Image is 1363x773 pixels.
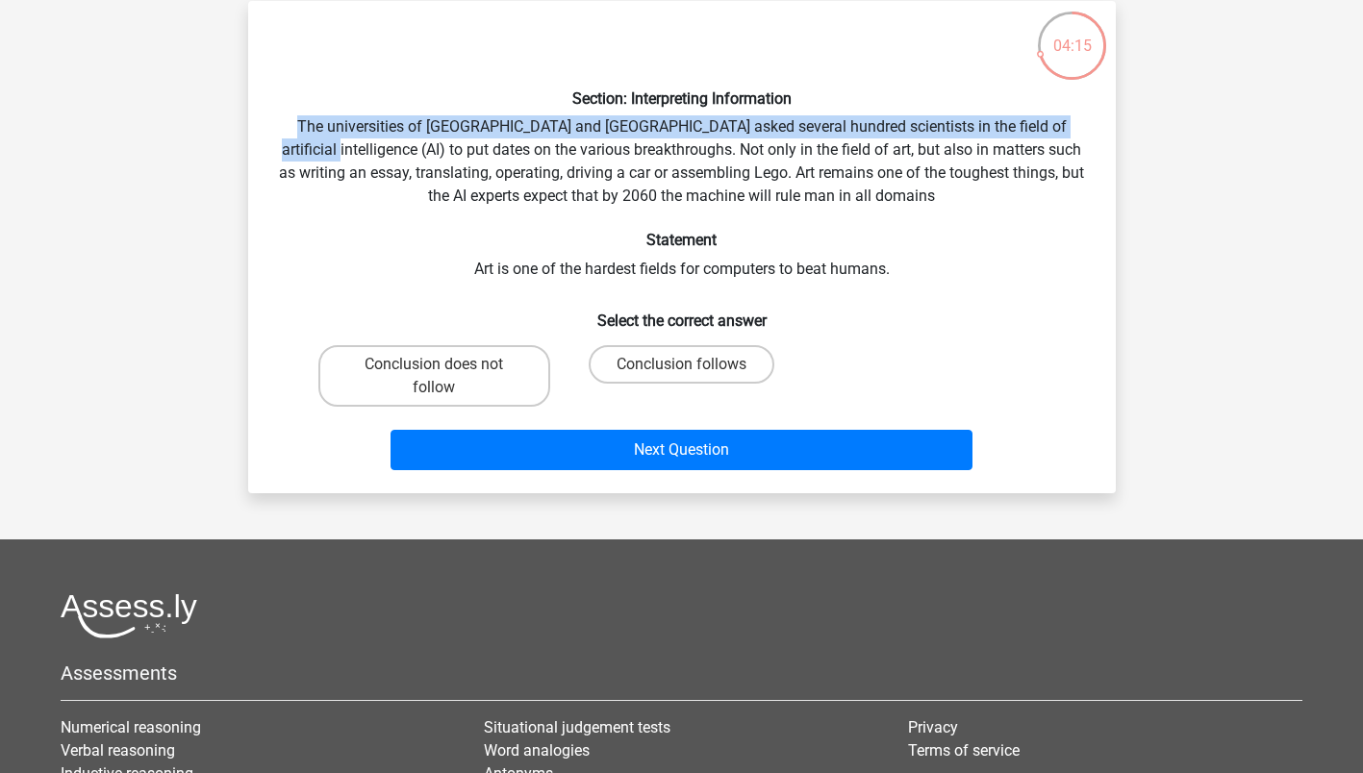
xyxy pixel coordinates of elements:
div: 04:15 [1036,10,1108,58]
a: Verbal reasoning [61,741,175,760]
label: Conclusion follows [589,345,774,384]
a: Terms of service [908,741,1020,760]
h6: Section: Interpreting Information [279,89,1085,108]
a: Privacy [908,718,958,736]
button: Next Question [391,430,972,470]
a: Situational judgement tests [484,718,670,736]
img: Assessly logo [61,593,197,638]
h6: Statement [279,231,1085,249]
a: Numerical reasoning [61,718,201,736]
h6: Select the correct answer [279,296,1085,330]
div: The universities of [GEOGRAPHIC_DATA] and [GEOGRAPHIC_DATA] asked several hundred scientists in t... [256,16,1108,478]
a: Word analogies [484,741,590,760]
h5: Assessments [61,661,1302,685]
label: Conclusion does not follow [318,345,550,407]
